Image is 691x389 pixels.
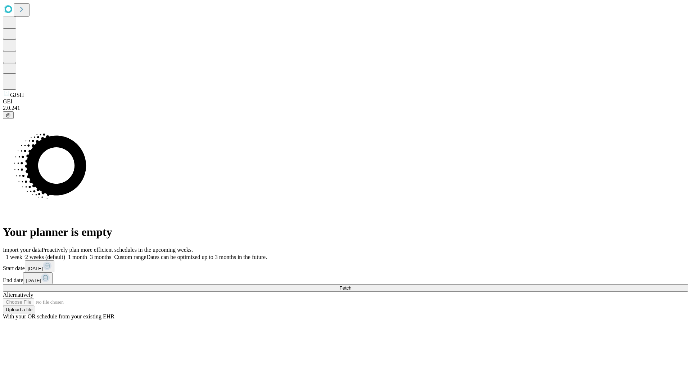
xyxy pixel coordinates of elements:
div: GEI [3,98,688,105]
div: Start date [3,260,688,272]
span: Custom range [114,254,146,260]
span: 3 months [90,254,111,260]
span: 1 week [6,254,22,260]
span: Proactively plan more efficient schedules in the upcoming weeks. [42,247,193,253]
span: 1 month [68,254,87,260]
span: [DATE] [28,266,43,271]
span: Fetch [339,285,351,291]
span: Import your data [3,247,42,253]
span: 2 weeks (default) [25,254,65,260]
span: Alternatively [3,292,33,298]
button: Upload a file [3,306,35,313]
span: [DATE] [26,278,41,283]
button: Fetch [3,284,688,292]
span: GJSH [10,92,24,98]
div: 2.0.241 [3,105,688,111]
button: [DATE] [25,260,54,272]
div: End date [3,272,688,284]
button: [DATE] [23,272,53,284]
button: @ [3,111,14,119]
h1: Your planner is empty [3,225,688,239]
span: With your OR schedule from your existing EHR [3,313,114,319]
span: Dates can be optimized up to 3 months in the future. [146,254,267,260]
span: @ [6,112,11,118]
